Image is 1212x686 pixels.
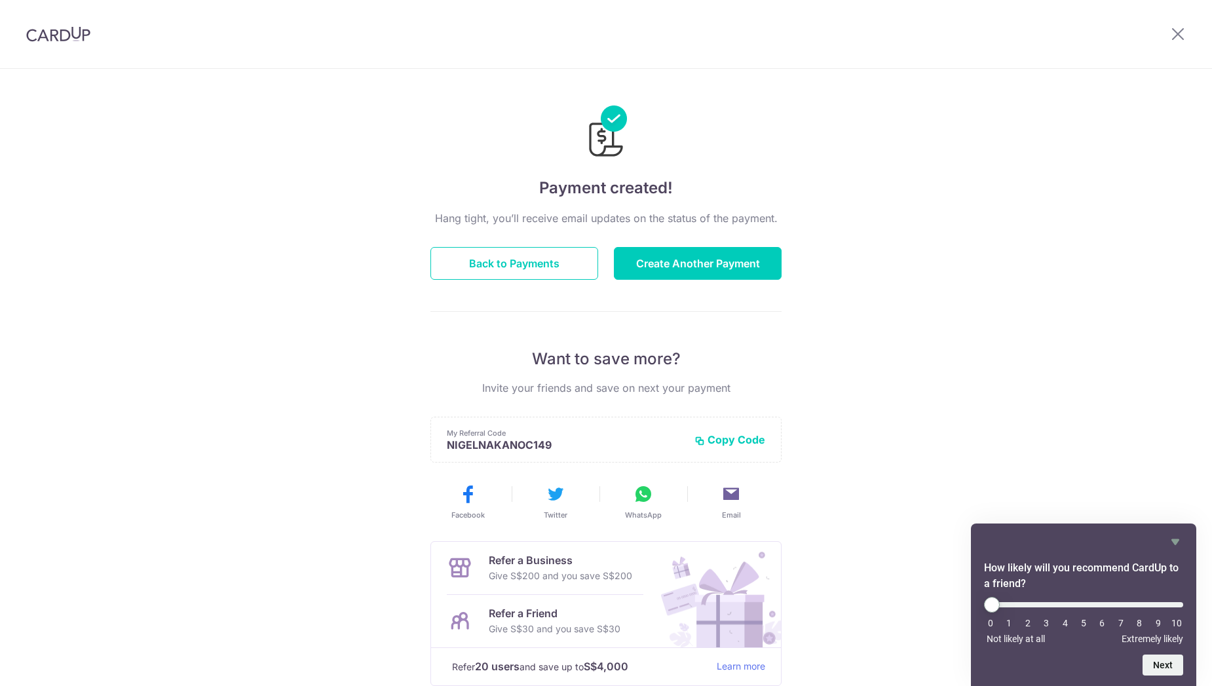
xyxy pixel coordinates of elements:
span: WhatsApp [625,510,662,520]
li: 3 [1040,618,1053,628]
img: CardUp [26,26,90,42]
button: Back to Payments [430,247,598,280]
strong: S$4,000 [584,658,628,674]
li: 10 [1170,618,1183,628]
button: WhatsApp [605,484,682,520]
div: How likely will you recommend CardUp to a friend? Select an option from 0 to 10, with 0 being Not... [984,534,1183,676]
li: 0 [984,618,997,628]
img: Refer [649,542,781,647]
p: Invite your friends and save on next your payment [430,380,782,396]
li: 5 [1077,618,1090,628]
li: 6 [1095,618,1108,628]
li: 9 [1152,618,1165,628]
p: Give S$200 and you save S$200 [489,568,632,584]
button: Twitter [517,484,594,520]
button: Email [692,484,770,520]
h2: How likely will you recommend CardUp to a friend? Select an option from 0 to 10, with 0 being Not... [984,560,1183,592]
p: Refer a Business [489,552,632,568]
button: Create Another Payment [614,247,782,280]
button: Next question [1143,655,1183,676]
a: Learn more [717,658,765,675]
p: Give S$30 and you save S$30 [489,621,620,637]
p: My Referral Code [447,428,684,438]
li: 8 [1133,618,1146,628]
p: Hang tight, you’ll receive email updates on the status of the payment. [430,210,782,226]
li: 2 [1021,618,1034,628]
span: Extremely likely [1122,634,1183,644]
li: 1 [1002,618,1015,628]
h4: Payment created! [430,176,782,200]
li: 4 [1059,618,1072,628]
span: Facebook [451,510,485,520]
p: Want to save more? [430,349,782,370]
span: Twitter [544,510,567,520]
li: 7 [1114,618,1127,628]
p: Refer and save up to [452,658,706,675]
button: Hide survey [1167,534,1183,550]
button: Facebook [429,484,506,520]
span: Not likely at all [987,634,1045,644]
img: Payments [585,105,627,161]
span: Email [722,510,741,520]
p: Refer a Friend [489,605,620,621]
button: Copy Code [694,433,765,446]
p: NIGELNAKANOC149 [447,438,684,451]
strong: 20 users [475,658,520,674]
div: How likely will you recommend CardUp to a friend? Select an option from 0 to 10, with 0 being Not... [984,597,1183,644]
